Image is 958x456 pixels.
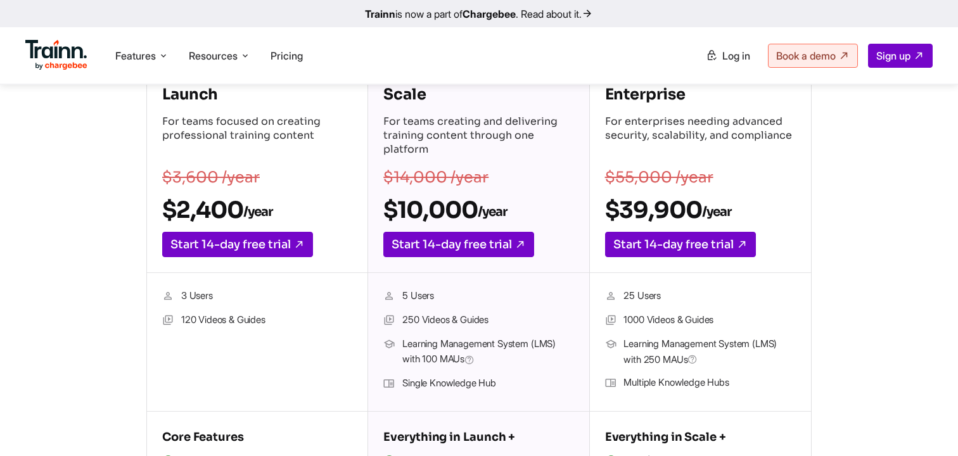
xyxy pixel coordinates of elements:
h2: $10,000 [383,196,573,224]
iframe: Chat Widget [895,395,958,456]
li: Single Knowledge Hub [383,376,573,392]
s: $55,000 /year [605,168,713,187]
a: Start 14-day free trial [605,232,756,257]
li: 25 Users [605,288,796,305]
sub: /year [702,204,731,220]
span: Sign up [876,49,910,62]
span: Features [115,49,156,63]
b: Chargebee [463,8,516,20]
h5: Everything in Launch + [383,427,573,447]
span: Book a demo [776,49,836,62]
h4: Scale [383,84,573,104]
a: Sign up [868,44,933,68]
li: 120 Videos & Guides [162,312,352,329]
h5: Everything in Scale + [605,427,796,447]
s: $3,600 /year [162,168,260,187]
li: 3 Users [162,288,352,305]
p: For teams focused on creating professional training content [162,115,352,159]
b: Trainn [365,8,395,20]
span: Log in [722,49,750,62]
span: Learning Management System (LMS) with 250 MAUs [623,336,795,367]
h4: Enterprise [605,84,796,104]
h2: $2,400 [162,196,352,224]
sub: /year [243,204,272,220]
h5: Core Features [162,427,352,447]
li: 250 Videos & Guides [383,312,573,329]
li: 5 Users [383,288,573,305]
span: Learning Management System (LMS) with 100 MAUs [402,336,573,368]
a: Start 14-day free trial [383,232,534,257]
span: Resources [189,49,238,63]
a: Pricing [271,49,303,62]
p: For teams creating and delivering training content through one platform [383,115,573,159]
li: Multiple Knowledge Hubs [605,375,796,391]
h2: $39,900 [605,196,796,224]
img: Trainn Logo [25,40,87,70]
h4: Launch [162,84,352,104]
li: 1000 Videos & Guides [605,312,796,329]
a: Start 14-day free trial [162,232,313,257]
p: For enterprises needing advanced security, scalability, and compliance [605,115,796,159]
a: Book a demo [768,44,858,68]
a: Log in [698,44,758,67]
s: $14,000 /year [383,168,489,187]
sub: /year [478,204,507,220]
